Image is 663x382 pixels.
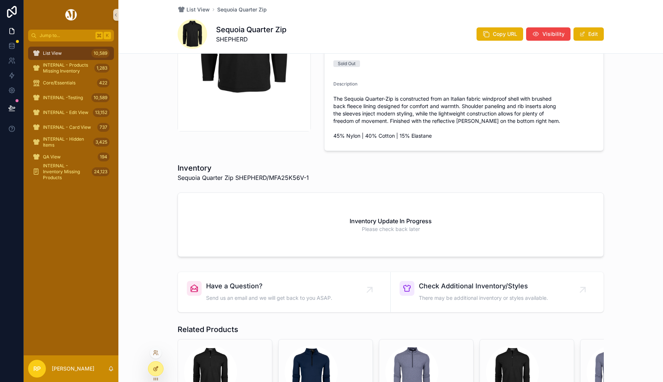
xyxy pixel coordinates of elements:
span: Jump to... [40,33,92,38]
a: INTERNAL - Edit View13,152 [28,106,114,119]
div: 13,152 [93,108,110,117]
div: 24,123 [92,167,110,176]
h1: Inventory [178,163,309,173]
a: Core/Essentials422 [28,76,114,90]
img: App logo [64,9,78,21]
a: Have a Question?Send us an email and we will get back to you ASAP. [178,272,391,312]
span: Core/Essentials [43,80,75,86]
span: Description [333,81,357,87]
span: Copy URL [493,30,517,38]
a: INTERNAL - Card View737 [28,121,114,134]
button: Jump to...K [28,30,114,41]
a: List View10,589 [28,47,114,60]
span: INTERNAL - Edit View [43,110,88,115]
div: scrollable content [24,41,118,188]
button: Copy URL [477,27,523,41]
a: Check Additional Inventory/StylesThere may be additional inventory or styles available. [391,272,603,312]
span: INTERNAL - Hidden Items [43,136,90,148]
span: INTERNAL - Card View [43,124,91,130]
div: 10,589 [91,49,110,58]
a: List View [178,6,210,13]
span: Sequoia Quarter Zip SHEPHERD/MFA25K56V-1 [178,173,309,182]
span: There may be additional inventory or styles available. [419,294,548,302]
span: List View [186,6,210,13]
span: INTERNAL -Testing [43,95,83,101]
button: Edit [573,27,604,41]
span: Send us an email and we will get back to you ASAP. [206,294,332,302]
a: INTERNAL - Inventory Missing Products24,123 [28,165,114,178]
a: QA View194 [28,150,114,164]
span: INTERNAL - Inventory Missing Products [43,163,89,181]
div: 737 [97,123,110,132]
div: 3,425 [93,138,110,147]
span: Check Additional Inventory/Styles [419,281,548,291]
span: Please check back later [362,225,420,233]
div: 194 [98,153,110,161]
a: INTERNAL -Testing10,589 [28,91,114,104]
div: 422 [97,78,110,87]
a: Sequoia Quarter Zip [217,6,267,13]
div: 10,589 [91,93,110,102]
span: The Sequoia Quarter-Zip is constructed from an Italian fabric windproof shell with brushed back f... [333,95,595,140]
h2: Inventory Update In Progress [350,217,432,225]
h1: Sequoia Quarter Zip [216,24,286,35]
span: Visibility [542,30,565,38]
span: QA View [43,154,61,160]
span: K [104,33,110,38]
p: [PERSON_NAME] [52,365,94,372]
span: RP [33,364,41,373]
span: Have a Question? [206,281,332,291]
h1: Related Products [178,324,238,335]
a: INTERNAL - Products Missing Inventory1,283 [28,61,114,75]
span: INTERNAL - Products Missing Inventory [43,62,91,74]
div: 1,283 [94,64,110,73]
button: Visibility [526,27,571,41]
div: Sold Out [338,60,356,67]
span: SHEPHERD [216,35,286,44]
span: List View [43,50,62,56]
a: INTERNAL - Hidden Items3,425 [28,135,114,149]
